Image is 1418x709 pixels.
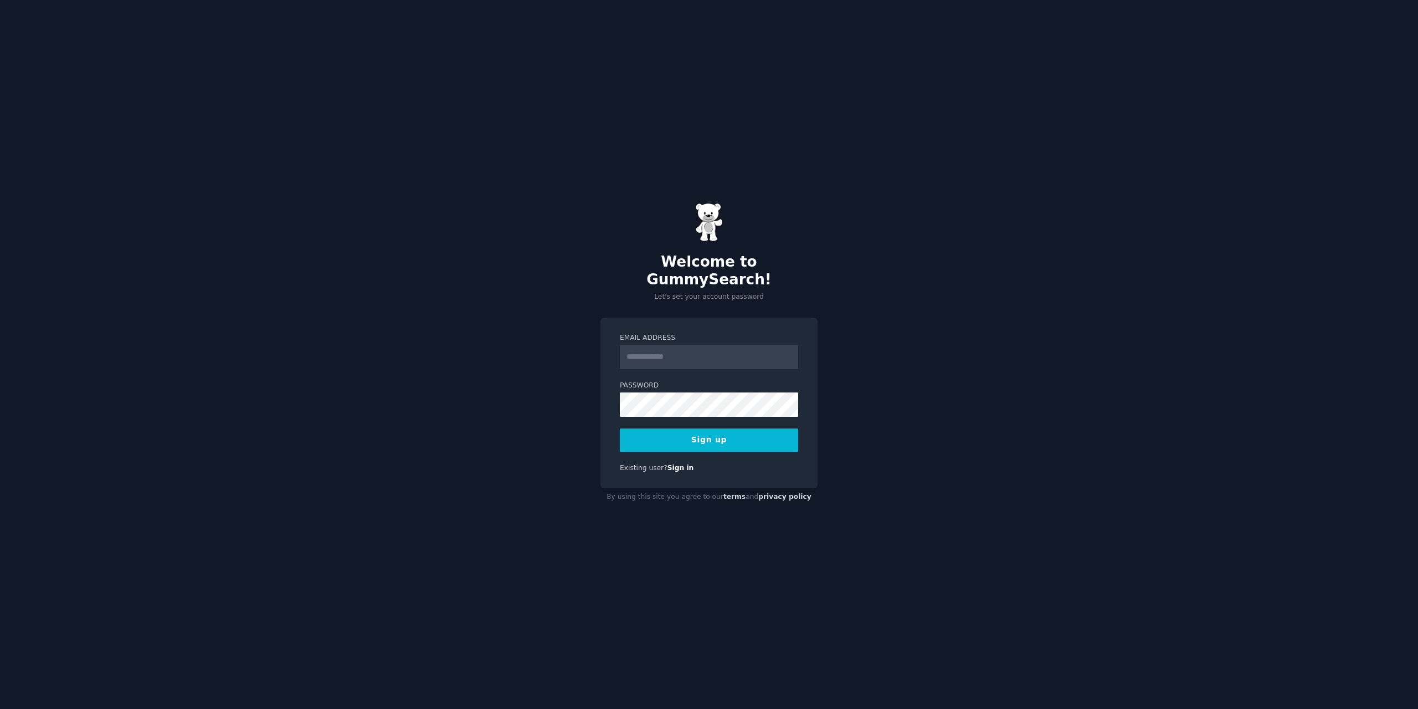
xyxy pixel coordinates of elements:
button: Sign up [620,429,798,452]
label: Password [620,381,798,391]
div: By using this site you agree to our and [600,488,818,506]
p: Let's set your account password [600,292,818,302]
a: Sign in [667,464,694,472]
h2: Welcome to GummySearch! [600,253,818,288]
span: Existing user? [620,464,667,472]
a: terms [723,493,746,501]
img: Gummy Bear [695,203,723,242]
label: Email Address [620,333,798,343]
a: privacy policy [758,493,811,501]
